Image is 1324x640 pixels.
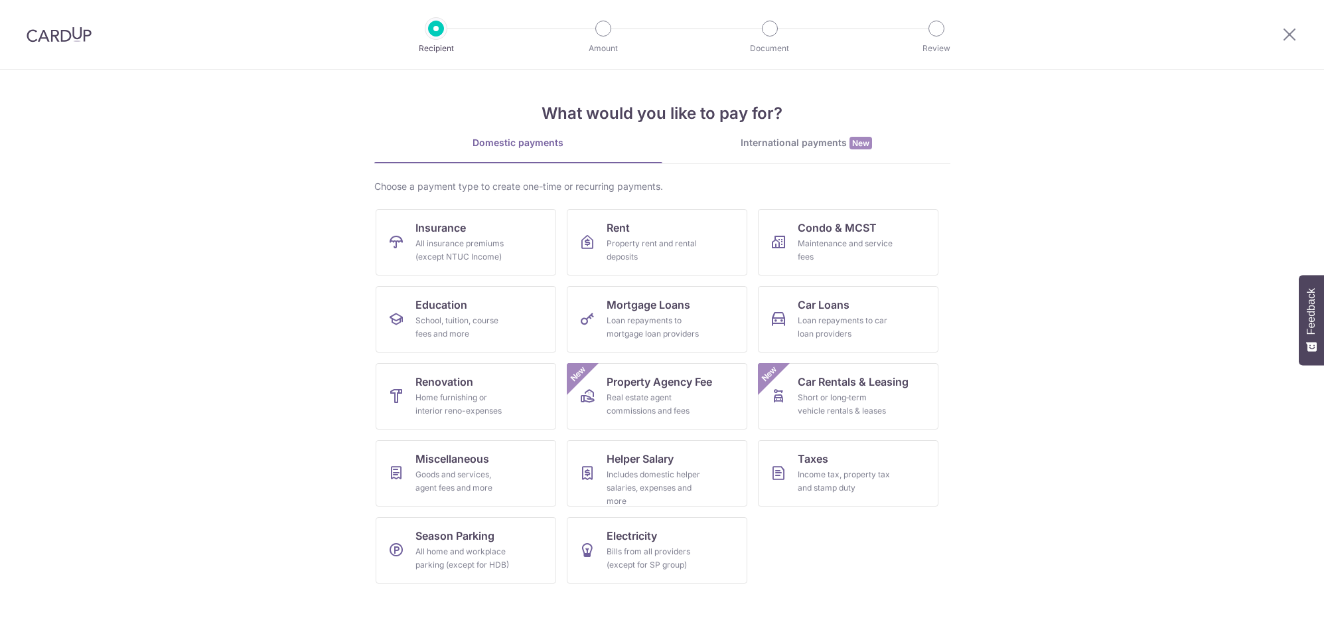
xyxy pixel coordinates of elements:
div: Bills from all providers (except for SP group) [607,545,702,572]
div: Home furnishing or interior reno-expenses [415,391,511,418]
div: Property rent and rental deposits [607,237,702,264]
a: Mortgage LoansLoan repayments to mortgage loan providers [567,286,747,353]
span: Insurance [415,220,466,236]
a: ElectricityBills from all providers (except for SP group) [567,517,747,584]
a: TaxesIncome tax, property tax and stamp duty [758,440,938,507]
span: New [567,363,589,385]
div: Includes domestic helper salaries, expenses and more [607,468,702,508]
a: InsuranceAll insurance premiums (except NTUC Income) [376,209,556,276]
p: Document [721,42,819,55]
img: CardUp [27,27,92,42]
div: International payments [662,136,950,150]
a: Condo & MCSTMaintenance and service fees [758,209,938,276]
a: MiscellaneousGoods and services, agent fees and more [376,440,556,507]
a: EducationSchool, tuition, course fees and more [376,286,556,353]
span: New [758,363,780,385]
p: Recipient [387,42,485,55]
span: Miscellaneous [415,451,489,467]
span: Property Agency Fee [607,374,712,390]
span: Car Loans [798,297,849,313]
a: RentProperty rent and rental deposits [567,209,747,276]
p: Amount [554,42,652,55]
div: Short or long‑term vehicle rentals & leases [798,391,893,418]
div: School, tuition, course fees and more [415,314,511,341]
div: Choose a payment type to create one-time or recurring payments. [374,180,950,193]
div: Income tax, property tax and stamp duty [798,468,893,495]
span: New [849,137,872,149]
span: Taxes [798,451,828,467]
div: All insurance premiums (except NTUC Income) [415,237,511,264]
a: Car LoansLoan repayments to car loan providers [758,286,938,353]
div: Loan repayments to car loan providers [798,314,893,341]
div: Loan repayments to mortgage loan providers [607,314,702,341]
span: Rent [607,220,630,236]
h4: What would you like to pay for? [374,102,950,125]
p: Review [887,42,986,55]
a: RenovationHome furnishing or interior reno-expenses [376,363,556,430]
span: Mortgage Loans [607,297,690,313]
a: Season ParkingAll home and workplace parking (except for HDB) [376,517,556,584]
a: Helper SalaryIncludes domestic helper salaries, expenses and more [567,440,747,507]
div: Domestic payments [374,136,662,149]
div: Real estate agent commissions and fees [607,391,702,418]
div: All home and workplace parking (except for HDB) [415,545,511,572]
span: Feedback [1305,288,1317,335]
div: Goods and services, agent fees and more [415,468,511,495]
span: Renovation [415,374,473,390]
button: Feedback - Show survey [1299,275,1324,365]
span: Helper Salary [607,451,674,467]
span: Electricity [607,528,657,544]
span: Education [415,297,467,313]
a: Property Agency FeeReal estate agent commissions and feesNew [567,363,747,430]
span: Season Parking [415,528,494,544]
span: Car Rentals & Leasing [798,374,909,390]
span: Condo & MCST [798,220,877,236]
div: Maintenance and service fees [798,237,893,264]
a: Car Rentals & LeasingShort or long‑term vehicle rentals & leasesNew [758,363,938,430]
